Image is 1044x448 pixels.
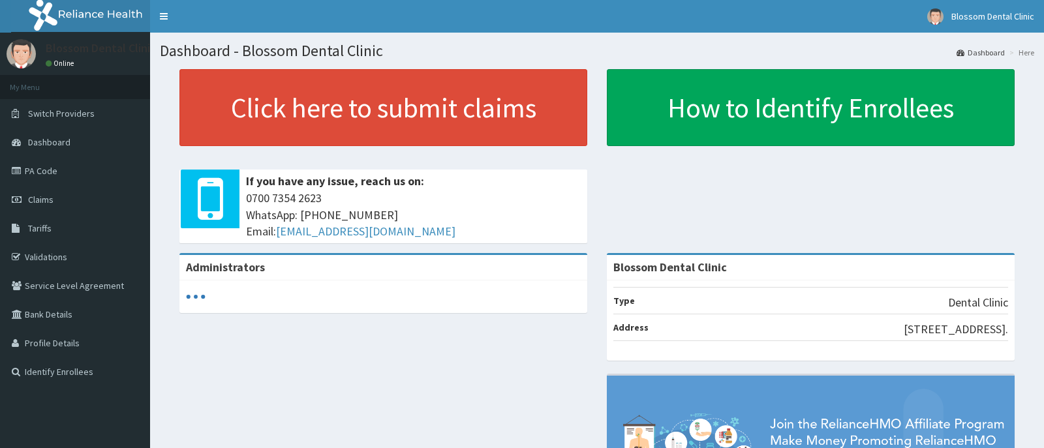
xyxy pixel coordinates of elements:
[246,173,424,188] b: If you have any issue, reach us on:
[613,321,649,333] b: Address
[160,42,1034,59] h1: Dashboard - Blossom Dental Clinic
[186,287,206,306] svg: audio-loading
[1006,47,1034,58] li: Here
[28,108,95,119] span: Switch Providers
[46,59,77,68] a: Online
[948,294,1008,311] p: Dental Clinic
[46,42,156,54] p: Blossom Dental Clinic
[607,69,1015,146] a: How to Identify Enrollees
[957,47,1005,58] a: Dashboard
[7,39,36,68] img: User Image
[186,260,265,275] b: Administrators
[927,8,944,25] img: User Image
[613,260,727,275] strong: Blossom Dental Clinic
[28,194,54,205] span: Claims
[951,10,1034,22] span: Blossom Dental Clinic
[179,69,587,146] a: Click here to submit claims
[904,321,1008,338] p: [STREET_ADDRESS].
[28,222,52,234] span: Tariffs
[276,224,455,239] a: [EMAIL_ADDRESS][DOMAIN_NAME]
[613,295,635,306] b: Type
[28,136,70,148] span: Dashboard
[246,190,581,240] span: 0700 7354 2623 WhatsApp: [PHONE_NUMBER] Email:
